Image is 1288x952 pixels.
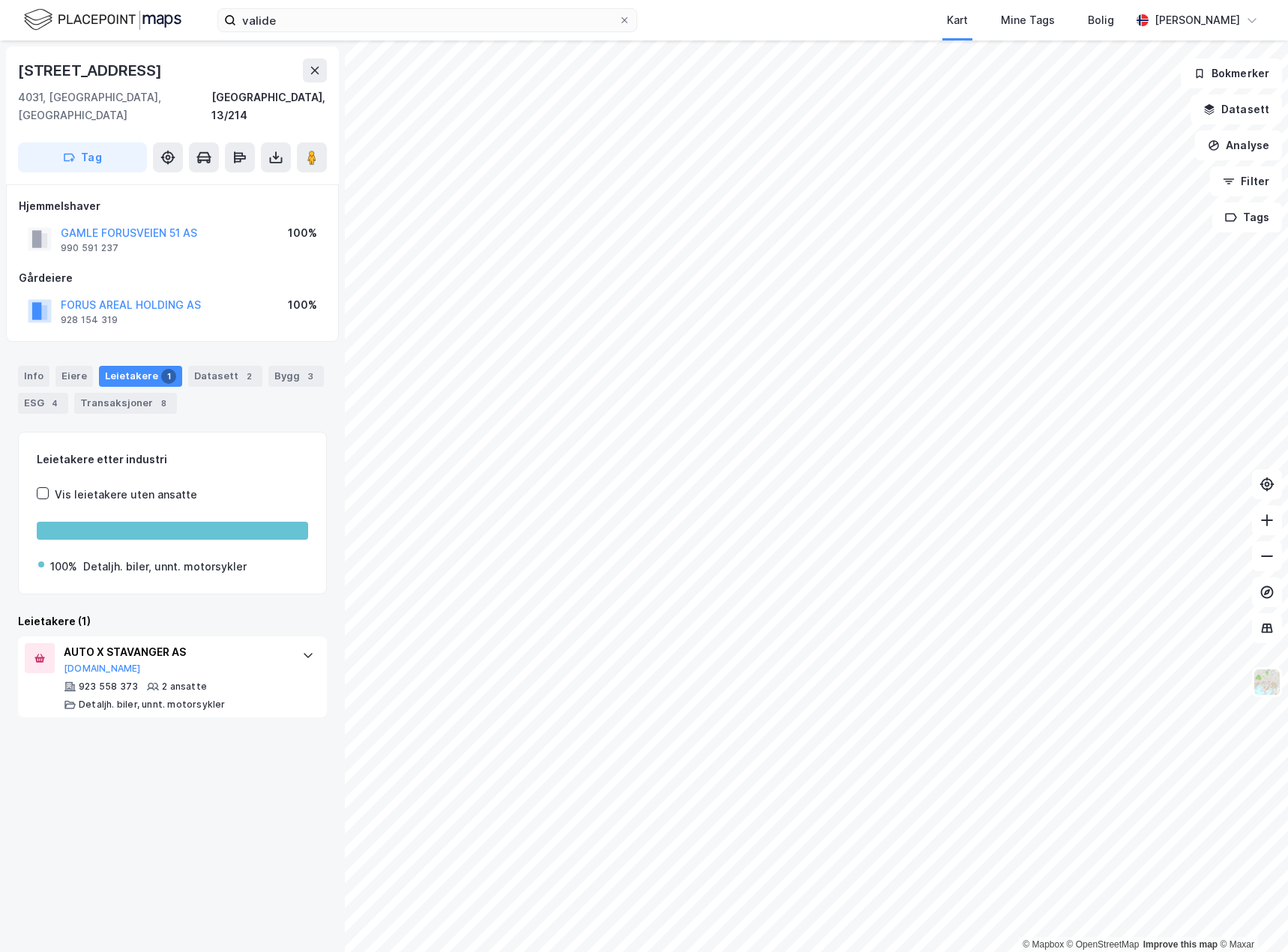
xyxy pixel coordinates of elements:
div: Kontrollprogram for chat [1213,880,1288,952]
div: Kart [947,11,968,29]
div: AUTO X STAVANGER AS [64,643,287,661]
button: Filter [1210,166,1282,196]
button: Tags [1212,202,1282,232]
button: Datasett [1191,94,1282,124]
div: 4 [47,396,62,411]
div: Detaljh. biler, unnt. motorsykler [83,558,247,576]
a: Improve this map [1143,939,1218,950]
div: 990 591 237 [61,242,118,254]
div: Leietakere [99,366,182,387]
button: Tag [18,142,147,172]
div: [STREET_ADDRESS] [18,58,165,82]
div: Gårdeiere [19,269,326,287]
div: Info [18,366,49,387]
div: ESG [18,393,68,414]
div: 1 [161,369,176,384]
div: [GEOGRAPHIC_DATA], 13/214 [211,88,327,124]
div: Leietakere (1) [18,612,327,630]
a: OpenStreetMap [1067,939,1140,950]
div: Bolig [1088,11,1114,29]
div: Hjemmelshaver [19,197,326,215]
div: Bygg [268,366,324,387]
div: Transaksjoner [74,393,177,414]
button: Bokmerker [1181,58,1282,88]
div: 8 [156,396,171,411]
div: Eiere [55,366,93,387]
div: Detaljh. biler, unnt. motorsykler [79,699,226,711]
div: 2 ansatte [162,681,207,693]
div: 100% [288,224,317,242]
button: Analyse [1195,130,1282,160]
div: 100% [50,558,77,576]
div: 928 154 319 [61,314,118,326]
img: logo.f888ab2527a4732fd821a326f86c7f29.svg [24,7,181,33]
div: [PERSON_NAME] [1155,11,1240,29]
div: 3 [303,369,318,384]
div: Leietakere etter industri [37,451,308,469]
input: Søk på adresse, matrikkel, gårdeiere, leietakere eller personer [236,9,619,31]
div: 100% [288,296,317,314]
button: [DOMAIN_NAME] [64,663,141,675]
a: Mapbox [1023,939,1064,950]
div: Mine Tags [1001,11,1055,29]
div: 4031, [GEOGRAPHIC_DATA], [GEOGRAPHIC_DATA] [18,88,211,124]
div: Vis leietakere uten ansatte [55,486,197,504]
div: 2 [241,369,256,384]
div: Datasett [188,366,262,387]
img: Z [1253,668,1281,696]
iframe: Chat Widget [1213,880,1288,952]
div: 923 558 373 [79,681,138,693]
